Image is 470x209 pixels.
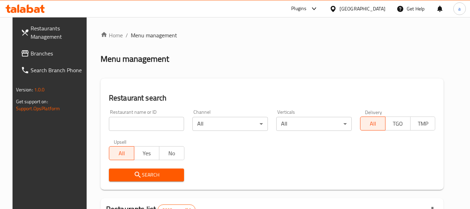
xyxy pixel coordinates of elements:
[16,104,60,113] a: Support.OpsPlatform
[101,31,444,39] nav: breadcrumb
[101,31,123,39] a: Home
[458,5,461,13] span: a
[126,31,128,39] li: /
[15,20,91,45] a: Restaurants Management
[131,31,177,39] span: Menu management
[410,117,436,130] button: TMP
[112,148,132,158] span: All
[340,5,385,13] div: [GEOGRAPHIC_DATA]
[276,117,352,131] div: All
[101,53,169,65] h2: Menu management
[114,171,179,179] span: Search
[16,97,48,106] span: Get support on:
[114,139,127,144] label: Upsell
[385,117,411,130] button: TGO
[159,146,184,160] button: No
[109,117,184,131] input: Search for restaurant name or ID..
[134,146,159,160] button: Yes
[291,5,306,13] div: Plugins
[109,146,134,160] button: All
[15,62,91,79] a: Search Branch Phone
[388,119,408,129] span: TGO
[162,148,182,158] span: No
[192,117,268,131] div: All
[34,85,45,94] span: 1.0.0
[31,24,86,41] span: Restaurants Management
[360,117,385,130] button: All
[137,148,157,158] span: Yes
[31,66,86,74] span: Search Branch Phone
[363,119,383,129] span: All
[16,85,33,94] span: Version:
[413,119,433,129] span: TMP
[109,169,184,181] button: Search
[109,93,436,103] h2: Restaurant search
[365,110,382,114] label: Delivery
[15,45,91,62] a: Branches
[31,49,86,58] span: Branches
